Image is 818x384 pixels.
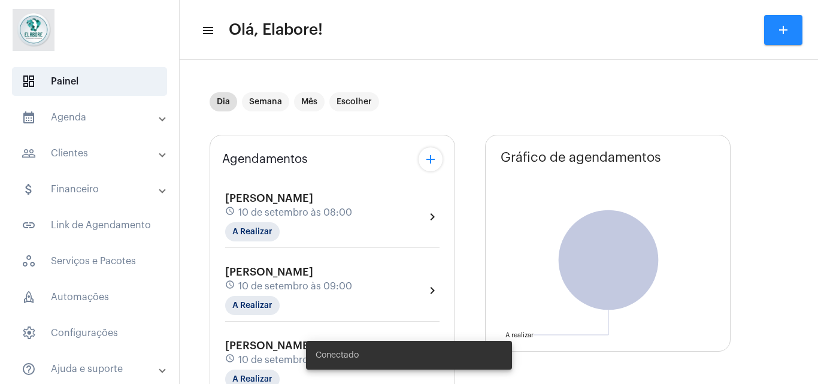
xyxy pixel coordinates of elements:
[225,267,313,277] span: [PERSON_NAME]
[425,283,440,298] mat-icon: chevron_right
[201,23,213,38] mat-icon: sidenav icon
[423,152,438,167] mat-icon: add
[229,20,323,40] span: Olá, Elabore!
[22,218,36,232] mat-icon: sidenav icon
[22,254,36,268] span: sidenav icon
[501,150,661,165] span: Gráfico de agendamentos
[225,206,236,219] mat-icon: schedule
[12,211,167,240] span: Link de Agendamento
[7,355,179,383] mat-expansion-panel-header: sidenav iconAjuda e suporte
[22,74,36,89] span: sidenav icon
[12,283,167,312] span: Automações
[22,146,160,161] mat-panel-title: Clientes
[22,182,36,196] mat-icon: sidenav icon
[294,92,325,111] mat-chip: Mês
[316,349,359,361] span: Conectado
[225,222,280,241] mat-chip: A Realizar
[12,67,167,96] span: Painel
[210,92,237,111] mat-chip: Dia
[7,103,179,132] mat-expansion-panel-header: sidenav iconAgenda
[238,207,352,218] span: 10 de setembro às 08:00
[222,153,308,166] span: Agendamentos
[225,280,236,293] mat-icon: schedule
[22,290,36,304] span: sidenav icon
[7,139,179,168] mat-expansion-panel-header: sidenav iconClientes
[225,340,313,351] span: [PERSON_NAME]
[225,193,313,204] span: [PERSON_NAME]
[22,110,160,125] mat-panel-title: Agenda
[329,92,379,111] mat-chip: Escolher
[10,6,57,54] img: 4c6856f8-84c7-1050-da6c-cc5081a5dbaf.jpg
[22,146,36,161] mat-icon: sidenav icon
[225,296,280,315] mat-chip: A Realizar
[776,23,790,37] mat-icon: add
[22,182,160,196] mat-panel-title: Financeiro
[22,362,160,376] mat-panel-title: Ajuda e suporte
[238,281,352,292] span: 10 de setembro às 09:00
[242,92,289,111] mat-chip: Semana
[225,353,236,367] mat-icon: schedule
[22,110,36,125] mat-icon: sidenav icon
[22,362,36,376] mat-icon: sidenav icon
[22,326,36,340] span: sidenav icon
[12,247,167,276] span: Serviços e Pacotes
[425,210,440,224] mat-icon: chevron_right
[238,355,349,365] span: 10 de setembro às 14:00
[12,319,167,347] span: Configurações
[7,175,179,204] mat-expansion-panel-header: sidenav iconFinanceiro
